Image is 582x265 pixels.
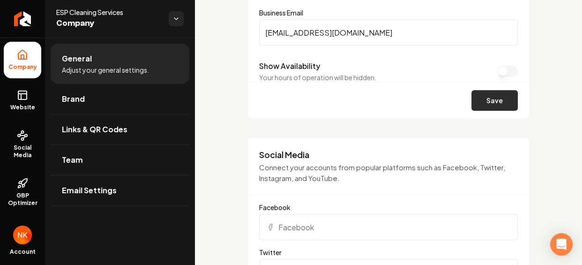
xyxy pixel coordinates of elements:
button: Open user button [13,226,32,244]
span: GBP Optimizer [4,192,41,207]
a: Brand [51,84,189,114]
h3: Social Media [259,149,518,160]
a: Social Media [4,122,41,167]
input: Business Email [259,19,518,45]
a: Website [4,82,41,119]
img: Rebolt Logo [14,11,31,26]
a: Email Settings [51,175,189,205]
label: Facebook [259,203,518,212]
img: Nadir Keshavjee [13,226,32,244]
span: General [62,53,92,64]
span: Company [5,63,41,71]
span: Company [56,17,161,30]
label: Show Availability [259,61,320,71]
a: Links & QR Codes [51,114,189,144]
span: Adjust your general settings. [62,65,149,75]
label: Twitter [259,248,518,257]
label: Business Email [259,8,518,17]
p: Your hours of operation will be hidden. [259,73,376,82]
span: Brand [62,93,85,105]
span: ESP Cleaning Services [56,8,161,17]
button: Save [471,90,518,111]
span: Website [7,104,39,111]
input: Facebook [259,214,518,240]
span: Social Media [4,144,41,159]
span: Email Settings [62,185,117,196]
div: Open Intercom Messenger [550,233,573,256]
span: Team [62,154,83,166]
p: Connect your accounts from popular platforms such as Facebook, Twitter, Instagram, and YouTube. [259,162,518,183]
span: Links & QR Codes [62,124,127,135]
a: GBP Optimizer [4,170,41,214]
a: Team [51,145,189,175]
span: Account [10,248,36,256]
